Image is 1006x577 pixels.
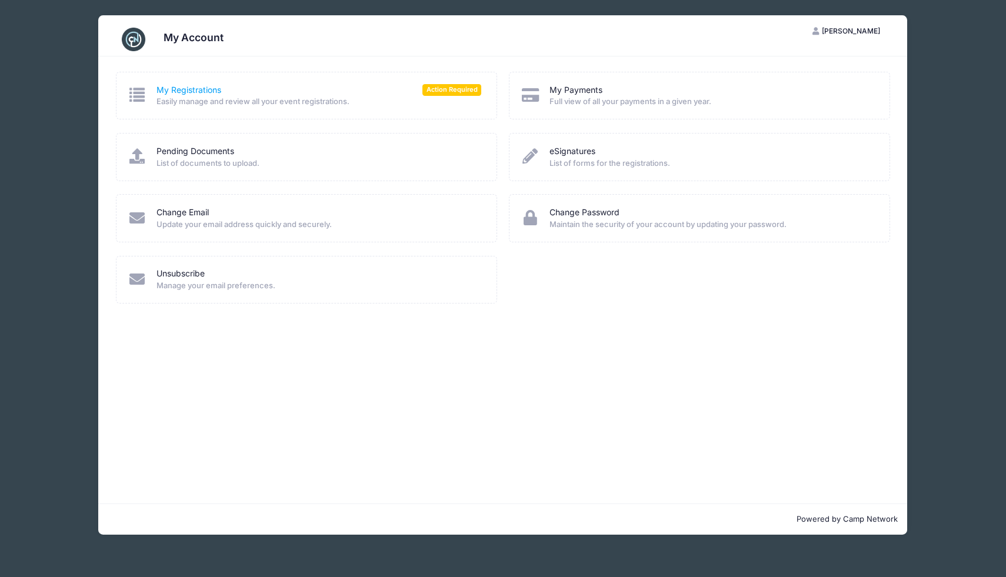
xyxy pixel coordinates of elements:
span: Action Required [422,84,481,95]
p: Powered by Camp Network [108,513,898,525]
span: Update your email address quickly and securely. [156,219,481,231]
a: Pending Documents [156,145,234,158]
a: My Registrations [156,84,221,96]
a: Change Email [156,206,209,219]
span: [PERSON_NAME] [822,26,880,35]
span: Manage your email preferences. [156,280,481,292]
a: My Payments [549,84,602,96]
a: Change Password [549,206,619,219]
span: Easily manage and review all your event registrations. [156,96,481,108]
a: eSignatures [549,145,595,158]
a: Unsubscribe [156,268,205,280]
h3: My Account [164,31,224,44]
span: Maintain the security of your account by updating your password. [549,219,874,231]
button: [PERSON_NAME] [802,21,890,41]
span: List of forms for the registrations. [549,158,874,169]
span: Full view of all your payments in a given year. [549,96,874,108]
img: CampNetwork [122,28,145,51]
span: List of documents to upload. [156,158,481,169]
